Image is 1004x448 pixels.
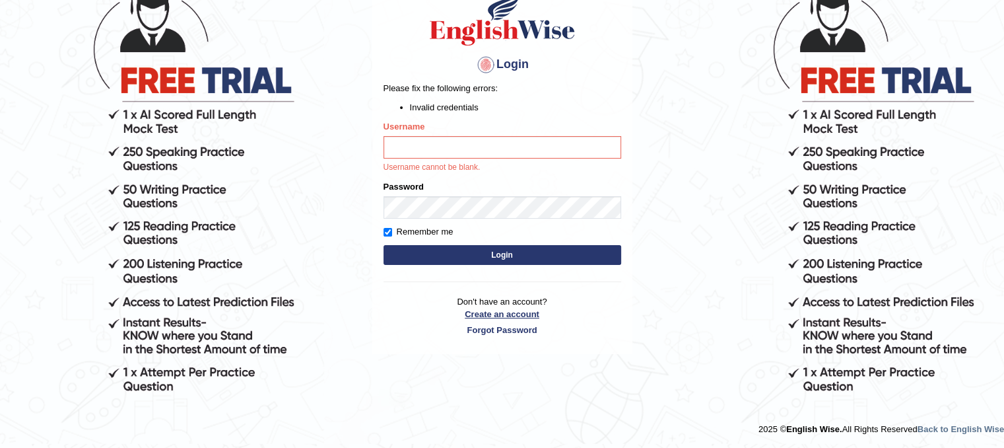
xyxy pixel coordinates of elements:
[384,295,621,336] p: Don't have an account?
[384,162,621,174] p: Username cannot be blank.
[410,101,621,114] li: Invalid credentials
[384,54,621,75] h4: Login
[384,324,621,336] a: Forgot Password
[918,424,1004,434] a: Back to English Wise
[786,424,842,434] strong: English Wise.
[384,245,621,265] button: Login
[384,120,425,133] label: Username
[384,180,424,193] label: Password
[384,308,621,320] a: Create an account
[384,225,453,239] label: Remember me
[758,416,1004,435] div: 2025 © All Rights Reserved
[384,228,392,237] input: Remember me
[384,82,621,94] p: Please fix the following errors:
